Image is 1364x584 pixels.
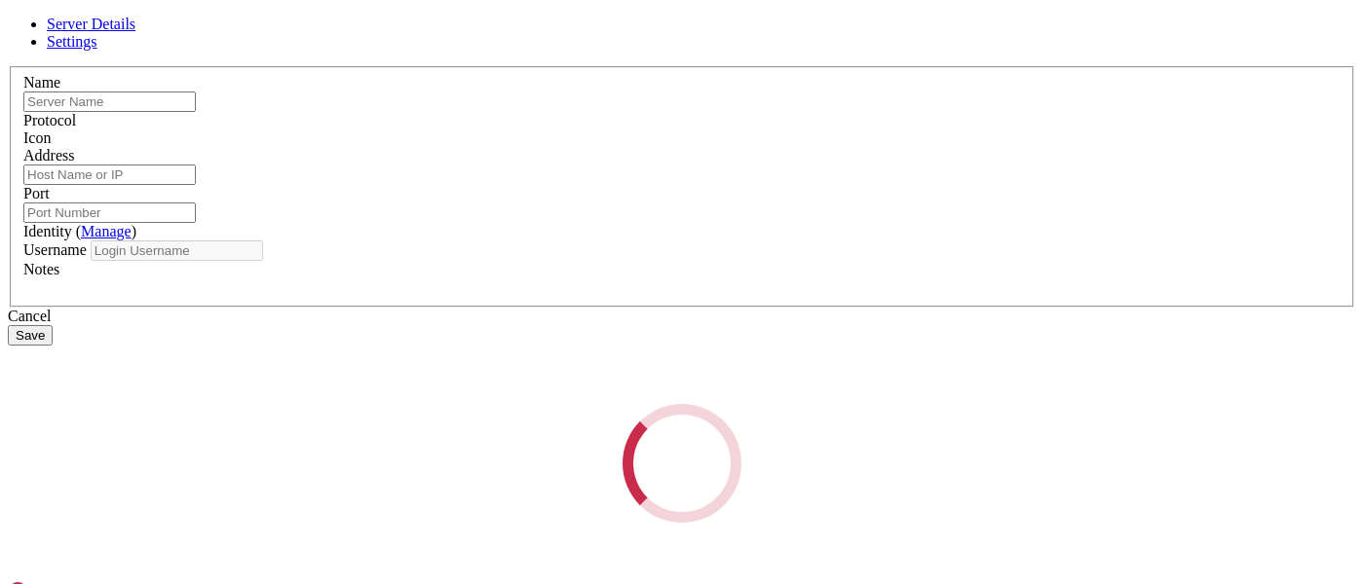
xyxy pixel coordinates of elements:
[23,112,76,128] label: Protocol
[23,202,196,223] input: Port Number
[91,240,263,261] input: Login Username
[47,16,135,32] a: Server Details
[23,74,60,91] label: Name
[23,129,51,146] label: Icon
[23,241,87,258] label: Username
[608,389,755,536] div: Loading...
[23,223,136,239] label: Identity
[23,91,196,112] input: Server Name
[23,261,59,277] label: Notes
[8,308,1356,325] div: Cancel
[81,223,132,239] a: Manage
[23,185,50,201] label: Port
[47,33,97,50] a: Settings
[8,325,53,346] button: Save
[23,164,196,185] input: Host Name or IP
[76,223,136,239] span: ( )
[23,147,74,164] label: Address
